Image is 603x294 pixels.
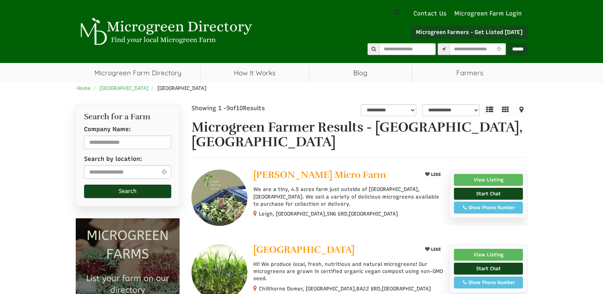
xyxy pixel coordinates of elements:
[253,186,443,208] p: We are a tiny, 4.5 acres farm just outside of [GEOGRAPHIC_DATA], [GEOGRAPHIC_DATA]. We sell a var...
[84,125,131,134] label: Company Name:
[201,63,309,83] a: How It Works
[84,113,172,121] h2: Search for a Farm
[77,85,91,91] a: Home
[157,85,207,91] span: [GEOGRAPHIC_DATA]
[458,279,519,286] div: Show Phone Number
[253,244,354,256] span: [GEOGRAPHIC_DATA]
[454,263,523,275] a: Start Chat
[76,18,254,46] img: Microgreen Directory
[412,63,528,83] span: Farmers
[159,169,168,175] i: Use Current Location
[253,169,386,181] span: [PERSON_NAME] Micro Farm
[253,261,443,283] p: Hi! We produce local, fresh, nutritious and natural microgreens! Our microgreens are grown in cer...
[191,170,247,225] img: Coad Micro Farm
[454,174,523,186] a: View Listing
[259,211,398,217] small: Leigh, [GEOGRAPHIC_DATA], ,
[191,104,303,113] div: Showing 1 - of Results
[430,172,441,177] span: LIKE
[84,185,172,198] button: Search
[382,285,431,292] span: [GEOGRAPHIC_DATA]
[454,249,523,261] a: View Listing
[422,244,444,254] button: LIKE
[349,210,398,218] span: [GEOGRAPHIC_DATA]
[327,210,347,218] span: SN6 6RD
[253,170,415,182] a: [PERSON_NAME] Micro Farm
[361,104,416,116] select: overall_rating_filter-1
[259,286,431,292] small: Chilthorne Domer, [GEOGRAPHIC_DATA], ,
[411,26,528,39] a: Microgreen Farmers - Get Listed [DATE]
[410,10,450,18] a: Contact Us
[84,155,142,163] label: Search by location:
[422,104,480,116] select: sortbox-1
[458,204,519,211] div: Show Phone Number
[191,120,528,150] h1: Microgreen Farmer Results - [GEOGRAPHIC_DATA], [GEOGRAPHIC_DATA]
[495,47,503,52] i: Use Current Location
[430,247,441,252] span: LIKE
[422,170,444,179] button: LIKE
[356,285,380,292] span: BA22 8RD
[454,188,523,200] a: Start Chat
[309,63,412,83] a: Blog
[236,105,243,112] span: 10
[226,105,230,112] span: 9
[454,10,526,18] a: Microgreen Farm Login
[76,63,201,83] a: Microgreen Farm Directory
[253,244,415,257] a: [GEOGRAPHIC_DATA]
[100,85,149,91] a: [GEOGRAPHIC_DATA]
